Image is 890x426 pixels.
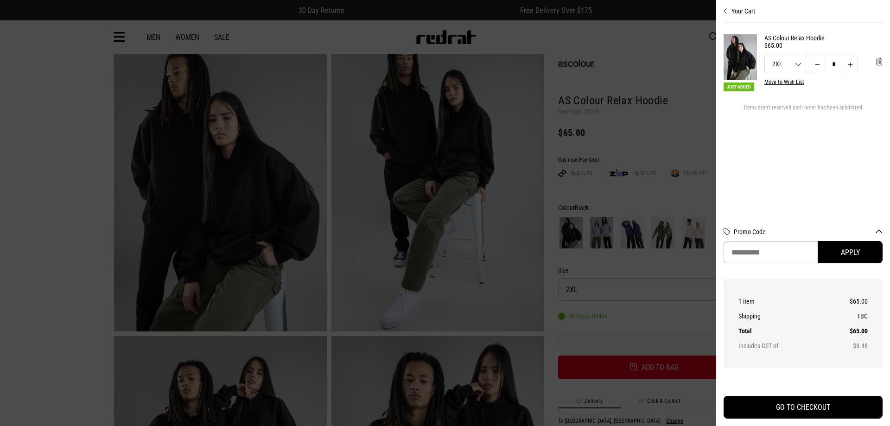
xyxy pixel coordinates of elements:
[734,228,883,235] button: Promo Code
[765,61,806,67] span: 2XL
[827,294,868,309] td: $65.00
[843,55,858,73] button: Increase quantity
[764,79,804,85] button: Move to Wish List
[827,309,868,324] td: TBC
[724,104,883,118] div: Items aren't reserved until order has been submitted
[827,338,868,353] td: $8.48
[724,34,757,80] img: AS Colour Relax Hoodie
[869,50,890,73] button: 'Remove from cart
[764,34,883,42] a: AS Colour Relax Hoodie
[738,294,827,309] th: 1 item
[764,42,883,49] div: $65.00
[738,324,827,338] th: Total
[724,83,754,91] span: Just Added
[724,241,818,263] input: Promo Code
[724,379,883,388] iframe: Customer reviews powered by Trustpilot
[738,338,827,353] th: Includes GST of
[7,4,35,32] button: Open LiveChat chat widget
[738,309,827,324] th: Shipping
[818,241,883,263] button: Apply
[825,55,843,73] input: Quantity
[827,324,868,338] td: $65.00
[724,396,883,419] button: GO TO CHECKOUT
[810,55,825,73] button: Decrease quantity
